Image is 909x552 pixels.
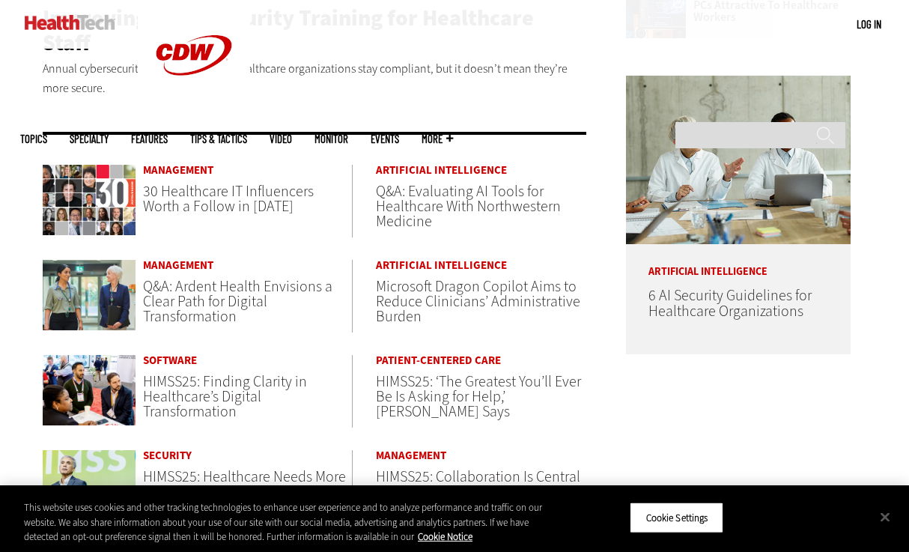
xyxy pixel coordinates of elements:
span: More [422,133,453,145]
img: Doctors meeting in the office [626,76,851,244]
a: More information about your privacy [418,530,472,543]
a: Management [376,450,586,461]
a: Management [143,260,352,271]
img: Paul Nakasone [43,450,136,521]
a: HIMSS25: Finding Clarity in Healthcare’s Digital Transformation [143,371,307,422]
a: HIMSS25: Healthcare Needs More Cybersecurity Support in Staffing and Partnerships [143,467,346,517]
span: Specialty [70,133,109,145]
a: Management [143,165,352,176]
img: collage of influencers [43,165,136,235]
button: Close [869,500,902,533]
img: Home [25,15,115,30]
a: 6 AI Security Guidelines for Healthcare Organizations [648,285,812,321]
a: 30 Healthcare IT Influencers Worth a Follow in [DATE] [143,181,314,216]
a: Video [270,133,292,145]
a: Q&A: Evaluating AI Tools for Healthcare With Northwestern Medicine [376,181,561,231]
a: HIMSS25: ‘The Greatest You’ll Ever Be Is Asking for Help,’ [PERSON_NAME] Says [376,371,581,422]
p: Artificial Intelligence [626,244,851,277]
a: Artificial Intelligence [376,165,586,176]
a: Q&A: Ardent Health Envisions a Clear Path for Digital Transformation [143,276,332,327]
a: Events [371,133,399,145]
img: Medical leadership [43,260,136,330]
a: Log in [857,17,881,31]
a: Features [131,133,168,145]
span: Topics [20,133,47,145]
a: CDW [138,99,250,115]
img: HIMSS25 attendees network on exhibit floor [43,355,136,425]
button: Cookie Settings [630,502,723,533]
a: Microsoft Dragon Copilot Aims to Reduce Clinicians’ Administrative Burden [376,276,580,327]
a: Tips & Tactics [190,133,247,145]
a: Security [143,450,352,461]
a: MonITor [314,133,348,145]
div: This website uses cookies and other tracking technologies to enhance user experience and to analy... [24,500,545,545]
a: Artificial Intelligence [376,260,586,271]
a: HIMSS25: Collaboration Is Central to Healthcare Innovation [376,467,580,502]
a: Patient-Centered Care [376,355,586,366]
div: User menu [857,16,881,32]
a: Software [143,355,352,366]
